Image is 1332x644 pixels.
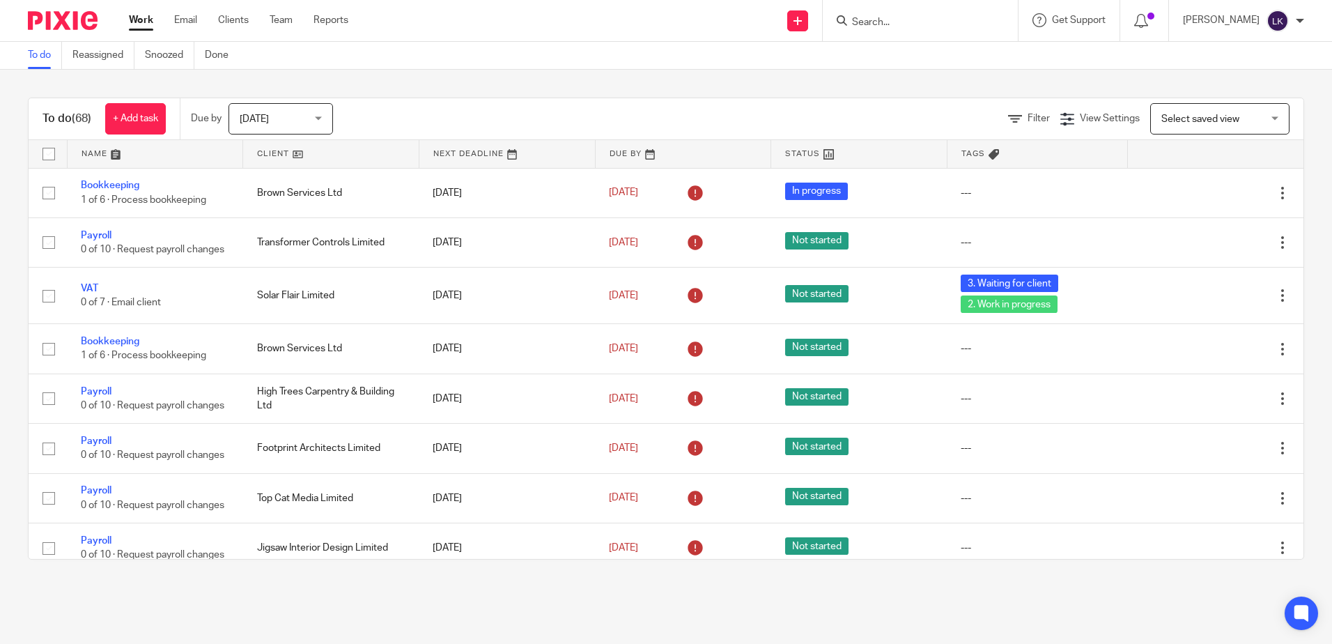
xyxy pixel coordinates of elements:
span: Not started [785,388,849,406]
a: Snoozed [145,42,194,69]
span: 0 of 10 · Request payroll changes [81,451,224,461]
a: Payroll [81,486,111,496]
span: [DATE] [609,443,638,453]
a: Bookkeeping [81,181,139,190]
p: [PERSON_NAME] [1183,13,1260,27]
td: Brown Services Ltd [243,324,419,374]
td: Top Cat Media Limited [243,473,419,523]
span: [DATE] [609,493,638,503]
td: High Trees Carpentry & Building Ltd [243,374,419,423]
td: [DATE] [419,374,595,423]
span: Not started [785,537,849,555]
td: [DATE] [419,424,595,473]
span: [DATE] [609,238,638,247]
h1: To do [42,112,91,126]
a: Reassigned [72,42,134,69]
a: Work [129,13,153,27]
span: [DATE] [609,344,638,353]
span: Get Support [1052,15,1106,25]
span: [DATE] [609,188,638,198]
span: 1 of 6 · Process bookkeeping [81,351,206,361]
a: VAT [81,284,98,293]
td: [DATE] [419,523,595,573]
span: Not started [785,488,849,505]
td: [DATE] [419,324,595,374]
span: 0 of 7 · Email client [81,298,161,307]
span: View Settings [1080,114,1140,123]
span: Not started [785,232,849,250]
td: Brown Services Ltd [243,168,419,217]
td: [DATE] [419,268,595,324]
span: Select saved view [1161,114,1239,124]
td: Jigsaw Interior Design Limited [243,523,419,573]
a: Payroll [81,387,111,397]
span: [DATE] [609,394,638,404]
span: 0 of 10 · Request payroll changes [81,401,224,411]
a: Done [205,42,239,69]
a: Payroll [81,436,111,446]
td: [DATE] [419,217,595,267]
span: 1 of 6 · Process bookkeeping [81,195,206,205]
td: Transformer Controls Limited [243,217,419,267]
span: Not started [785,438,849,455]
td: Solar Flair Limited [243,268,419,324]
span: 3. Waiting for client [961,275,1058,292]
span: (68) [72,113,91,124]
input: Search [851,17,976,29]
a: Email [174,13,197,27]
a: + Add task [105,103,166,135]
span: 0 of 10 · Request payroll changes [81,245,224,254]
div: --- [961,491,1113,505]
div: --- [961,186,1113,200]
p: Due by [191,112,222,125]
a: To do [28,42,62,69]
span: In progress [785,183,848,200]
a: Bookkeeping [81,337,139,346]
span: Not started [785,339,849,356]
span: [DATE] [240,114,269,124]
div: --- [961,441,1113,455]
span: 2. Work in progress [961,296,1058,313]
td: [DATE] [419,473,595,523]
span: 0 of 10 · Request payroll changes [81,550,224,560]
span: Filter [1028,114,1050,123]
img: svg%3E [1267,10,1289,32]
span: 0 of 10 · Request payroll changes [81,500,224,510]
a: Clients [218,13,249,27]
td: [DATE] [419,168,595,217]
a: Team [270,13,293,27]
a: Reports [313,13,348,27]
a: Payroll [81,536,111,546]
span: Not started [785,285,849,302]
a: Payroll [81,231,111,240]
span: [DATE] [609,291,638,300]
div: --- [961,236,1113,250]
div: --- [961,342,1113,355]
img: Pixie [28,11,98,30]
td: Footprint Architects Limited [243,424,419,473]
div: --- [961,541,1113,555]
div: --- [961,392,1113,406]
span: Tags [961,150,985,158]
span: [DATE] [609,543,638,553]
